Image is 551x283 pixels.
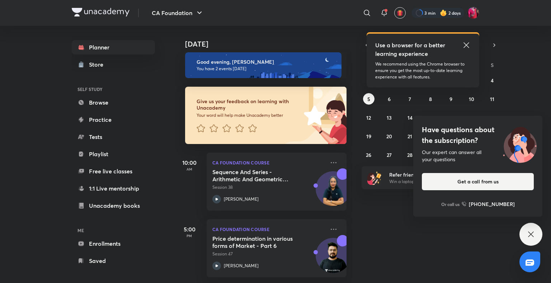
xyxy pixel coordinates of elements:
button: Get a call from us [422,173,534,190]
a: [PHONE_NUMBER] [462,200,515,208]
h6: Give us your feedback on learning with Unacademy [197,98,301,111]
img: evening [185,52,342,78]
p: You have 2 events [DATE] [197,66,335,72]
a: Free live classes [72,164,155,178]
button: October 17, 2025 [466,112,477,123]
a: 1:1 Live mentorship [72,181,155,196]
p: Session 38 [212,184,325,191]
abbr: October 28, 2025 [407,152,413,158]
button: October 12, 2025 [363,112,375,123]
abbr: October 5, 2025 [367,96,370,102]
abbr: October 6, 2025 [388,96,391,102]
button: October 16, 2025 [445,112,457,123]
h4: Have questions about the subscription? [422,124,534,146]
button: October 14, 2025 [404,112,416,123]
abbr: October 13, 2025 [387,114,392,121]
p: [PERSON_NAME] [224,263,259,269]
button: October 19, 2025 [363,130,375,142]
h6: Refer friends [389,171,477,178]
div: Our expert can answer all your questions [422,149,534,163]
button: October 10, 2025 [466,93,477,105]
abbr: October 18, 2025 [490,114,495,121]
button: October 5, 2025 [363,93,375,105]
h5: 5:00 [175,225,204,234]
button: October 9, 2025 [445,93,457,105]
abbr: October 15, 2025 [428,114,433,121]
button: October 21, 2025 [404,130,416,142]
abbr: October 26, 2025 [366,152,371,158]
div: Store [89,60,108,69]
button: October 28, 2025 [404,149,416,160]
img: Company Logo [72,8,129,16]
p: Your word will help make Unacademy better [197,112,301,118]
button: October 15, 2025 [425,112,436,123]
abbr: October 9, 2025 [449,96,452,102]
h6: Good evening, [PERSON_NAME] [197,59,335,65]
h5: 10:00 [175,158,204,167]
button: October 4, 2025 [486,75,498,86]
img: streak [440,9,447,16]
a: Store [72,57,155,72]
button: October 6, 2025 [383,93,395,105]
h6: [PHONE_NUMBER] [469,200,515,208]
a: Practice [72,112,155,127]
h6: SELF STUDY [72,83,155,95]
abbr: Saturday [491,62,494,68]
button: avatar [394,7,406,19]
abbr: October 7, 2025 [409,96,411,102]
p: CA Foundation Course [212,225,325,234]
h5: Sequence And Series - Arithmetic And Geometric Progressions - II [212,168,302,183]
p: Session 47 [212,251,325,257]
button: October 13, 2025 [383,112,395,123]
p: Win a laptop, vouchers & more [389,178,477,185]
a: Company Logo [72,8,129,18]
button: CA Foundation [147,6,208,20]
a: Playlist [72,147,155,161]
abbr: October 27, 2025 [387,152,392,158]
button: October 26, 2025 [363,149,375,160]
abbr: October 19, 2025 [366,133,371,140]
p: AM [175,167,204,171]
img: Avatar [316,175,350,210]
a: Saved [72,254,155,268]
abbr: October 11, 2025 [490,96,494,102]
img: ttu_illustration_new.svg [497,124,542,163]
img: Avatar [316,242,350,276]
button: October 27, 2025 [383,149,395,160]
button: October 20, 2025 [383,130,395,142]
button: October 11, 2025 [486,93,498,105]
p: We recommend using the Chrome browser to ensure you get the most up-to-date learning experience w... [375,61,471,80]
abbr: October 21, 2025 [408,133,412,140]
button: October 7, 2025 [404,93,416,105]
img: referral [367,171,382,185]
a: Enrollments [72,236,155,251]
p: PM [175,234,204,238]
a: Browse [72,95,155,110]
button: October 8, 2025 [425,93,436,105]
h5: Use a browser for a better learning experience [375,41,447,58]
img: feedback_image [279,87,347,144]
img: avatar [397,10,403,16]
abbr: October 16, 2025 [448,114,453,121]
a: Unacademy books [72,198,155,213]
abbr: October 17, 2025 [469,114,474,121]
p: Or call us [441,201,460,207]
h4: [DATE] [185,40,354,48]
abbr: October 14, 2025 [408,114,413,121]
abbr: October 20, 2025 [386,133,392,140]
h6: ME [72,224,155,236]
abbr: October 10, 2025 [469,96,474,102]
abbr: October 12, 2025 [366,114,371,121]
img: Anushka Gupta [467,7,479,19]
button: October 18, 2025 [486,112,498,123]
h5: Price determination in various forms of Market - Part 6 [212,235,302,249]
abbr: October 4, 2025 [491,77,494,84]
abbr: October 8, 2025 [429,96,432,102]
a: Tests [72,130,155,144]
p: CA Foundation Course [212,158,325,167]
p: [PERSON_NAME] [224,196,259,202]
a: Planner [72,40,155,54]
